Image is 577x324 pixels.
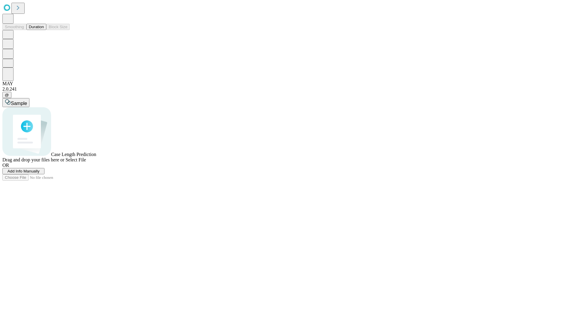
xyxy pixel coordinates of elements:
[2,81,575,86] div: MAY
[2,163,9,168] span: OR
[2,86,575,92] div: 2.0.241
[66,157,86,162] span: Select File
[51,152,96,157] span: Case Length Prediction
[11,101,27,106] span: Sample
[2,92,11,98] button: @
[2,24,26,30] button: Smoothing
[26,24,46,30] button: Duration
[2,168,44,174] button: Add Info Manually
[46,24,70,30] button: Block Size
[2,98,29,107] button: Sample
[8,169,40,173] span: Add Info Manually
[5,93,9,97] span: @
[2,157,64,162] span: Drag and drop your files here or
